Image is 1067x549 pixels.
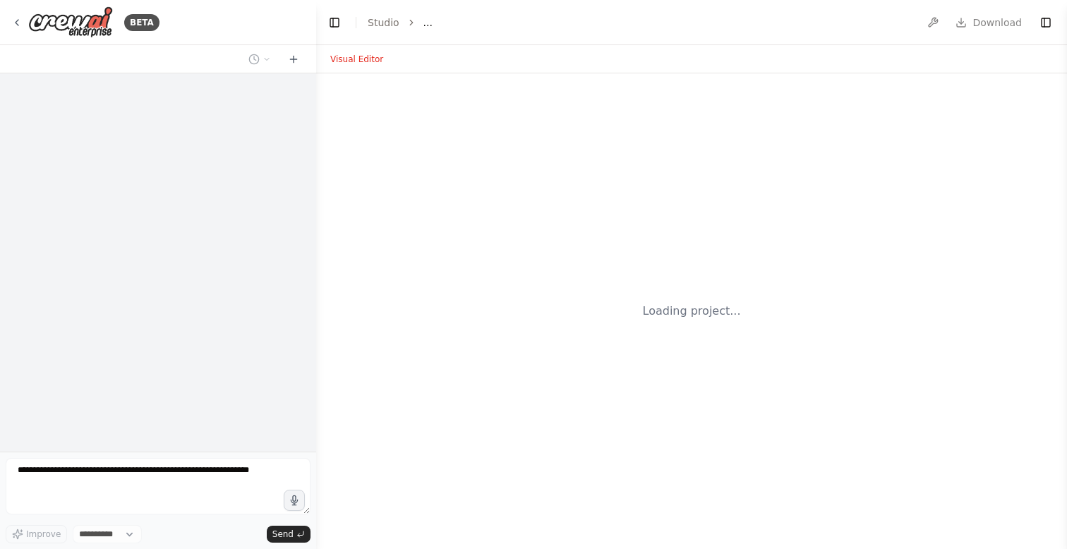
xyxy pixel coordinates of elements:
span: Improve [26,529,61,540]
span: ... [423,16,433,30]
button: Switch to previous chat [243,51,277,68]
button: Start a new chat [282,51,305,68]
button: Improve [6,525,67,543]
div: BETA [124,14,159,31]
button: Hide left sidebar [325,13,344,32]
a: Studio [368,17,399,28]
nav: breadcrumb [368,16,433,30]
button: Show right sidebar [1036,13,1056,32]
span: Send [272,529,294,540]
button: Send [267,526,311,543]
div: Loading project... [643,303,741,320]
button: Click to speak your automation idea [284,490,305,511]
img: Logo [28,6,113,38]
button: Visual Editor [322,51,392,68]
